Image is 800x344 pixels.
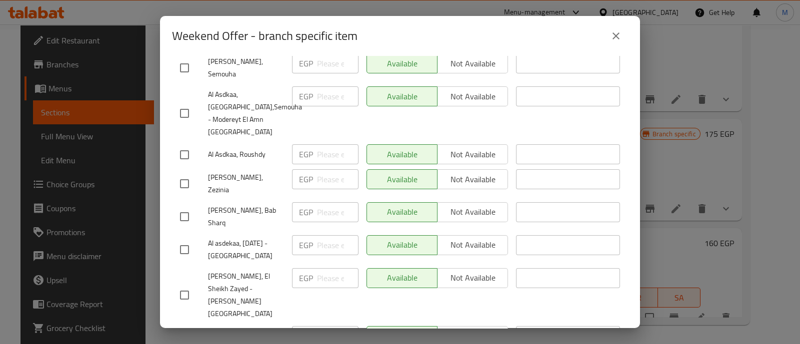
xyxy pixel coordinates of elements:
h2: Weekend Offer - branch specific item [172,28,357,44]
p: EGP [299,206,313,218]
button: close [604,24,628,48]
span: [PERSON_NAME], El Sheikh Zayed - [PERSON_NAME][GEOGRAPHIC_DATA] [208,270,284,320]
span: Al Asdkaa, [GEOGRAPHIC_DATA],Semouha - Modereyt El Amn [GEOGRAPHIC_DATA] [208,88,284,138]
input: Please enter price [317,268,358,288]
p: EGP [299,173,313,185]
input: Please enter price [317,144,358,164]
input: Please enter price [317,235,358,255]
p: EGP [299,90,313,102]
span: Al asdekaa, [DATE] - [GEOGRAPHIC_DATA] [208,237,284,262]
span: [PERSON_NAME], Zezinia [208,171,284,196]
span: [PERSON_NAME], Bab Sharq [208,204,284,229]
input: Please enter price [317,169,358,189]
p: EGP [299,239,313,251]
input: Please enter price [317,53,358,73]
p: EGP [299,148,313,160]
p: EGP [299,272,313,284]
span: [PERSON_NAME], Semouha [208,55,284,80]
input: Please enter price [317,86,358,106]
span: Al Asdkaa, Roushdy [208,148,284,161]
p: EGP [299,57,313,69]
input: Please enter price [317,202,358,222]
